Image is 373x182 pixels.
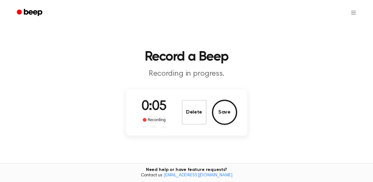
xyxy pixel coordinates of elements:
span: 0:05 [141,100,167,113]
button: Open menu [346,5,361,20]
a: [EMAIL_ADDRESS][DOMAIN_NAME] [164,173,232,178]
p: Recording in progress. [65,69,308,79]
a: Beep [12,7,48,19]
h1: Record a Beep [25,50,348,64]
button: Save Audio Record [212,100,237,125]
div: Recording [141,117,167,123]
span: Contact us [4,173,369,179]
button: Delete Audio Record [182,100,207,125]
